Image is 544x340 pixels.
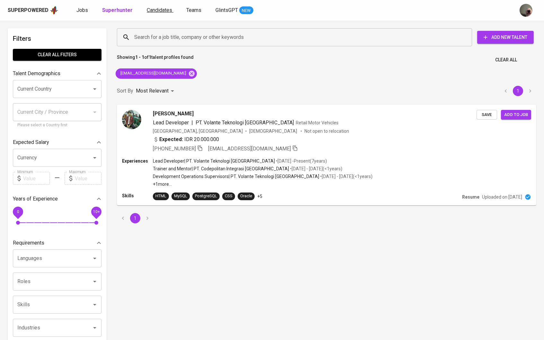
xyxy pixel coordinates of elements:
[153,128,243,134] div: [GEOGRAPHIC_DATA], [GEOGRAPHIC_DATA]
[17,210,19,214] span: 0
[117,213,154,223] nav: pagination navigation
[500,86,536,96] nav: pagination navigation
[275,158,327,164] p: • [DATE] - Present ( 7 years )
[147,7,172,13] span: Candidates
[186,6,203,14] a: Teams
[122,158,153,164] p: Experiences
[153,136,219,143] div: IDR 20.000.000
[90,254,99,263] button: Open
[8,5,58,15] a: Superpoweredapp logo
[13,67,101,80] div: Talent Demographics
[477,31,534,44] button: Add New Talent
[208,146,291,152] span: [EMAIL_ADDRESS][DOMAIN_NAME]
[225,193,233,199] div: CSS
[520,4,532,17] img: aji.muda@glints.com
[304,128,349,134] p: Not open to relocation
[93,210,100,214] span: 10+
[477,110,497,120] button: Save
[482,33,529,41] span: Add New Talent
[155,193,166,199] div: HTML
[462,194,479,200] p: Resume
[195,193,217,199] div: PostgreSQL
[240,193,252,199] div: Oracle
[130,213,140,223] button: page 1
[153,173,319,180] p: Development Operations Supervisors | PT. Volante Teknologi [GEOGRAPHIC_DATA]
[504,111,528,119] span: Add to job
[13,136,101,149] div: Expected Salary
[102,7,133,13] b: Superhunter
[289,166,342,172] p: • [DATE] - [DATE] ( <1 years )
[90,323,99,332] button: Open
[13,237,101,249] div: Requirements
[215,7,238,13] span: GlintsGPT
[17,122,97,129] p: Please select a Country first
[117,105,536,205] a: [PERSON_NAME]Lead Developer|PT. Volante Teknologi [GEOGRAPHIC_DATA]Retail Motor Vehicles[GEOGRAPH...
[116,70,190,76] span: [EMAIL_ADDRESS][DOMAIN_NAME]
[186,7,201,13] span: Teams
[153,146,196,152] span: [PHONE_NUMBER]
[153,120,189,126] span: Lead Developer
[135,55,144,60] b: 1 - 1
[90,85,99,94] button: Open
[13,70,60,77] p: Talent Demographics
[136,85,176,97] div: Most Relevant
[8,7,48,14] div: Superpowered
[149,55,151,60] b: 1
[13,195,58,203] p: Years of Experience
[122,110,141,129] img: b3c1ffa659bf2f5967a40d7ae4fd2c1e.jpeg
[482,194,522,200] p: Uploaded on [DATE]
[75,172,101,185] input: Value
[239,7,253,14] span: NEW
[117,87,133,95] p: Sort By
[480,111,494,119] span: Save
[122,192,153,199] p: Skills
[13,239,44,247] p: Requirements
[257,193,262,200] p: +5
[90,153,99,162] button: Open
[501,110,531,120] button: Add to job
[90,300,99,309] button: Open
[23,172,50,185] input: Value
[215,6,253,14] a: GlintsGPT NEW
[319,173,373,180] p: • [DATE] - [DATE] ( <1 years )
[18,51,96,59] span: Clear All filters
[76,7,88,13] span: Jobs
[147,6,173,14] a: Candidates
[50,5,58,15] img: app logo
[116,68,197,79] div: [EMAIL_ADDRESS][DOMAIN_NAME]
[13,49,101,61] button: Clear All filters
[493,54,520,66] button: Clear All
[513,86,523,96] button: page 1
[136,87,169,95] p: Most Relevant
[249,128,298,134] span: [DEMOGRAPHIC_DATA]
[76,6,89,14] a: Jobs
[117,54,194,66] p: Showing of talent profiles found
[153,166,289,172] p: Trainer and Mentor | PT. Codepolitan Integrasi [GEOGRAPHIC_DATA]
[153,158,275,164] p: Lead Developer | PT. Volante Teknologi [GEOGRAPHIC_DATA]
[296,120,338,125] span: Retail Motor Vehicles
[191,119,193,127] span: |
[90,277,99,286] button: Open
[13,33,101,44] h6: Filters
[196,120,294,126] span: PT. Volante Teknologi [GEOGRAPHIC_DATA]
[153,181,373,187] p: +1 more ...
[153,110,194,118] span: [PERSON_NAME]
[13,139,49,146] p: Expected Salary
[13,192,101,205] div: Years of Experience
[102,6,134,14] a: Superhunter
[495,56,517,64] span: Clear All
[174,193,187,199] div: MySQL
[159,136,183,143] b: Expected:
